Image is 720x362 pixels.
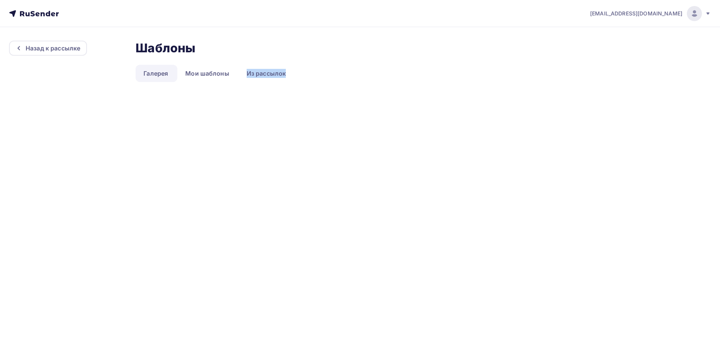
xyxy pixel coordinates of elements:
h2: Шаблоны [136,41,195,56]
a: Галерея [136,65,176,82]
a: [EMAIL_ADDRESS][DOMAIN_NAME] [590,6,711,21]
span: [EMAIL_ADDRESS][DOMAIN_NAME] [590,10,682,17]
div: Назад к рассылке [26,44,80,53]
a: Мои шаблоны [177,65,237,82]
a: Из рассылок [239,65,294,82]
